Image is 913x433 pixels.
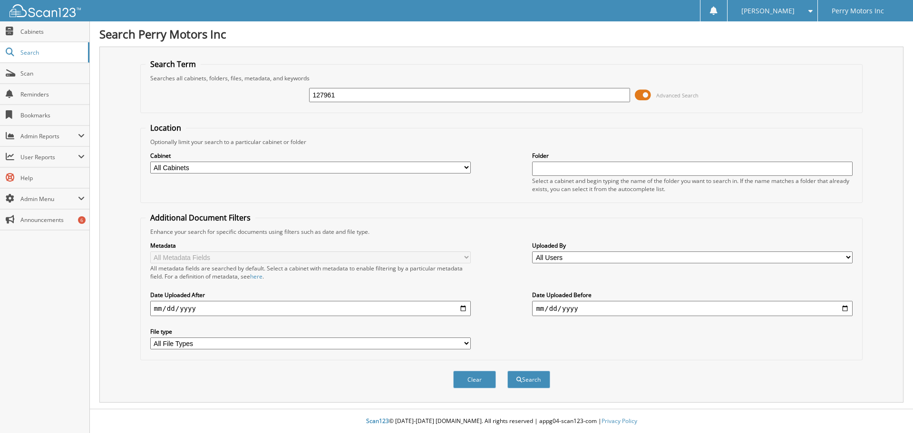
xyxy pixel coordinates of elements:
span: Search [20,48,83,57]
span: Admin Reports [20,132,78,140]
legend: Additional Document Filters [146,212,255,223]
span: User Reports [20,153,78,161]
div: 6 [78,216,86,224]
span: Scan123 [366,417,389,425]
legend: Search Term [146,59,201,69]
span: [PERSON_NAME] [741,8,795,14]
input: end [532,301,853,316]
div: Enhance your search for specific documents using filters such as date and file type. [146,228,858,236]
label: File type [150,327,471,336]
iframe: Chat Widget [865,387,913,433]
label: Metadata [150,241,471,250]
span: Perry Motors Inc [832,8,884,14]
div: Optionally limit your search to a particular cabinet or folder [146,138,858,146]
input: start [150,301,471,316]
label: Uploaded By [532,241,853,250]
span: Advanced Search [656,92,699,99]
div: Searches all cabinets, folders, files, metadata, and keywords [146,74,858,82]
span: Reminders [20,90,85,98]
a: Privacy Policy [602,417,637,425]
span: Bookmarks [20,111,85,119]
div: All metadata fields are searched by default. Select a cabinet with metadata to enable filtering b... [150,264,471,280]
span: Cabinets [20,28,85,36]
label: Folder [532,152,853,160]
span: Help [20,174,85,182]
label: Date Uploaded Before [532,291,853,299]
img: scan123-logo-white.svg [10,4,81,17]
span: Scan [20,69,85,77]
label: Cabinet [150,152,471,160]
h1: Search Perry Motors Inc [99,26,903,42]
button: Clear [453,371,496,388]
button: Search [507,371,550,388]
span: Announcements [20,216,85,224]
a: here [250,272,262,280]
label: Date Uploaded After [150,291,471,299]
legend: Location [146,123,186,133]
div: Select a cabinet and begin typing the name of the folder you want to search in. If the name match... [532,177,853,193]
span: Admin Menu [20,195,78,203]
div: © [DATE]-[DATE] [DOMAIN_NAME]. All rights reserved | appg04-scan123-com | [90,410,913,433]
